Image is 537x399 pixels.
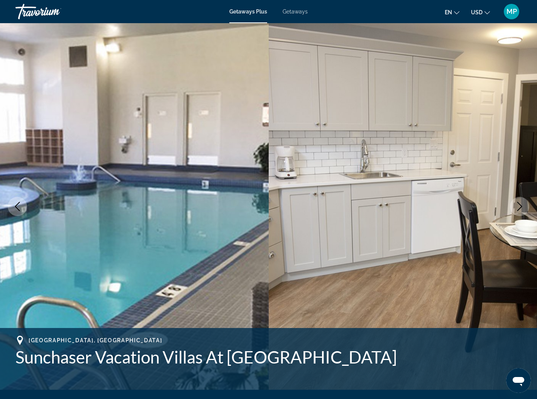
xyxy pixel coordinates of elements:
a: Travorium [15,2,93,22]
button: Next image [510,197,529,216]
h1: Sunchaser Vacation Villas At [GEOGRAPHIC_DATA] [15,347,522,367]
span: MP [507,8,517,15]
span: USD [471,9,483,15]
span: en [445,9,452,15]
span: [GEOGRAPHIC_DATA], [GEOGRAPHIC_DATA] [29,337,162,343]
button: Change language [445,7,459,18]
button: Change currency [471,7,490,18]
button: Previous image [8,197,27,216]
button: User Menu [501,3,522,20]
a: Getaways Plus [229,8,267,15]
a: Getaways [283,8,308,15]
iframe: Кнопка запуска окна обмена сообщениями [506,368,531,393]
